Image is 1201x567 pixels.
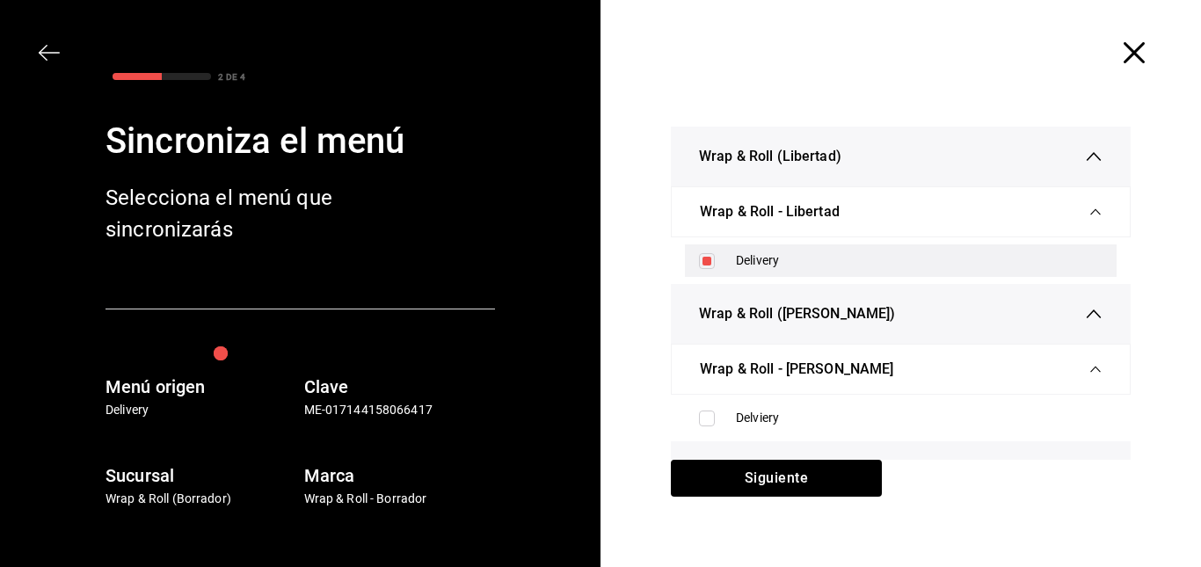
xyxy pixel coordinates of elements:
span: Wrap & Roll ([PERSON_NAME]) [699,303,896,324]
div: Selecciona el menú que sincronizarás [106,182,387,245]
h6: Menú origen [106,373,297,401]
p: Wrap & Roll - Borrador [304,490,496,508]
p: Wrap & Roll (Borrador) [106,490,297,508]
div: 2 DE 4 [218,70,245,84]
div: Sincroniza el menú [106,115,495,168]
span: Wrap & Roll (Libertad) [699,146,841,167]
span: Wrap & Roll - Libertad [700,201,840,222]
h6: Sucursal [106,462,297,490]
h6: Clave [304,373,496,401]
div: Delivery [736,251,1103,270]
span: Wrap & Roll - [PERSON_NAME] [700,359,894,380]
button: Siguiente [671,460,882,497]
p: ME-017144158066417 [304,401,496,419]
div: Delviery [736,409,1103,427]
h6: Marca [304,462,496,490]
p: Delivery [106,401,297,419]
